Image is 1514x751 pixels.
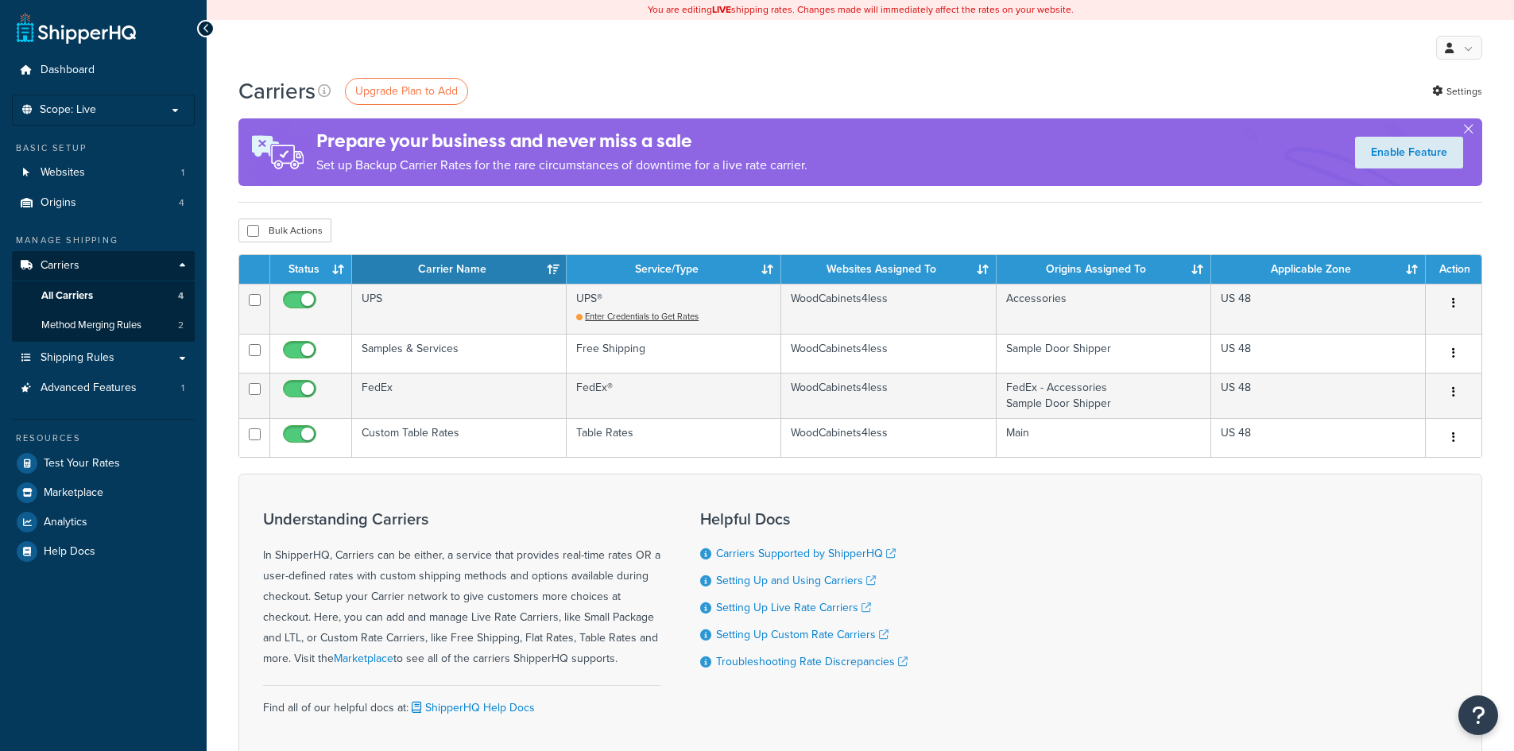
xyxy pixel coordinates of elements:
[12,537,195,566] a: Help Docs
[316,128,807,154] h4: Prepare your business and never miss a sale
[781,284,996,334] td: WoodCabinets4less
[12,158,195,188] a: Websites 1
[12,311,195,340] a: Method Merging Rules 2
[12,234,195,247] div: Manage Shipping
[238,219,331,242] button: Bulk Actions
[41,196,76,210] span: Origins
[567,255,781,284] th: Service/Type: activate to sort column ascending
[12,251,195,342] li: Carriers
[178,289,184,303] span: 4
[1211,284,1426,334] td: US 48
[316,154,807,176] p: Set up Backup Carrier Rates for the rare circumstances of downtime for a live rate carrier.
[12,478,195,507] a: Marketplace
[352,284,567,334] td: UPS
[576,310,699,323] a: Enter Credentials to Get Rates
[712,2,731,17] b: LIVE
[12,188,195,218] li: Origins
[997,373,1211,418] td: FedEx - Accessories Sample Door Shipper
[263,510,660,528] h3: Understanding Carriers
[12,432,195,445] div: Resources
[12,56,195,85] a: Dashboard
[41,289,93,303] span: All Carriers
[567,418,781,457] td: Table Rates
[334,650,393,667] a: Marketplace
[41,351,114,365] span: Shipping Rules
[352,255,567,284] th: Carrier Name: activate to sort column ascending
[12,343,195,373] a: Shipping Rules
[181,381,184,395] span: 1
[12,508,195,536] a: Analytics
[352,373,567,418] td: FedEx
[352,418,567,457] td: Custom Table Rates
[12,141,195,155] div: Basic Setup
[12,311,195,340] li: Method Merging Rules
[44,545,95,559] span: Help Docs
[567,284,781,334] td: UPS®
[44,516,87,529] span: Analytics
[44,457,120,470] span: Test Your Rates
[41,259,79,273] span: Carriers
[781,334,996,373] td: WoodCabinets4less
[1211,373,1426,418] td: US 48
[12,374,195,403] a: Advanced Features 1
[997,284,1211,334] td: Accessories
[781,255,996,284] th: Websites Assigned To: activate to sort column ascending
[179,196,184,210] span: 4
[1211,334,1426,373] td: US 48
[567,373,781,418] td: FedEx®
[238,75,316,106] h1: Carriers
[355,83,458,99] span: Upgrade Plan to Add
[12,251,195,281] a: Carriers
[12,374,195,403] li: Advanced Features
[41,381,137,395] span: Advanced Features
[716,626,889,643] a: Setting Up Custom Rate Carriers
[345,78,468,105] a: Upgrade Plan to Add
[40,103,96,117] span: Scope: Live
[781,418,996,457] td: WoodCabinets4less
[1426,255,1481,284] th: Action
[700,510,908,528] h3: Helpful Docs
[12,281,195,311] a: All Carriers 4
[263,510,660,669] div: In ShipperHQ, Carriers can be either, a service that provides real-time rates OR a user-defined r...
[997,418,1211,457] td: Main
[178,319,184,332] span: 2
[352,334,567,373] td: Samples & Services
[41,319,141,332] span: Method Merging Rules
[1432,80,1482,103] a: Settings
[12,158,195,188] li: Websites
[781,373,996,418] td: WoodCabinets4less
[1355,137,1463,168] a: Enable Feature
[1458,695,1498,735] button: Open Resource Center
[12,281,195,311] li: All Carriers
[12,449,195,478] a: Test Your Rates
[567,334,781,373] td: Free Shipping
[181,166,184,180] span: 1
[716,545,896,562] a: Carriers Supported by ShipperHQ
[44,486,103,500] span: Marketplace
[270,255,352,284] th: Status: activate to sort column ascending
[716,572,876,589] a: Setting Up and Using Carriers
[263,685,660,718] div: Find all of our helpful docs at:
[238,118,316,186] img: ad-rules-rateshop-fe6ec290ccb7230408bd80ed9643f0289d75e0ffd9eb532fc0e269fcd187b520.png
[12,188,195,218] a: Origins 4
[997,334,1211,373] td: Sample Door Shipper
[585,310,699,323] span: Enter Credentials to Get Rates
[716,653,908,670] a: Troubleshooting Rate Discrepancies
[1211,255,1426,284] th: Applicable Zone: activate to sort column ascending
[716,599,871,616] a: Setting Up Live Rate Carriers
[1211,418,1426,457] td: US 48
[17,12,136,44] a: ShipperHQ Home
[41,166,85,180] span: Websites
[409,699,535,716] a: ShipperHQ Help Docs
[41,64,95,77] span: Dashboard
[997,255,1211,284] th: Origins Assigned To: activate to sort column ascending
